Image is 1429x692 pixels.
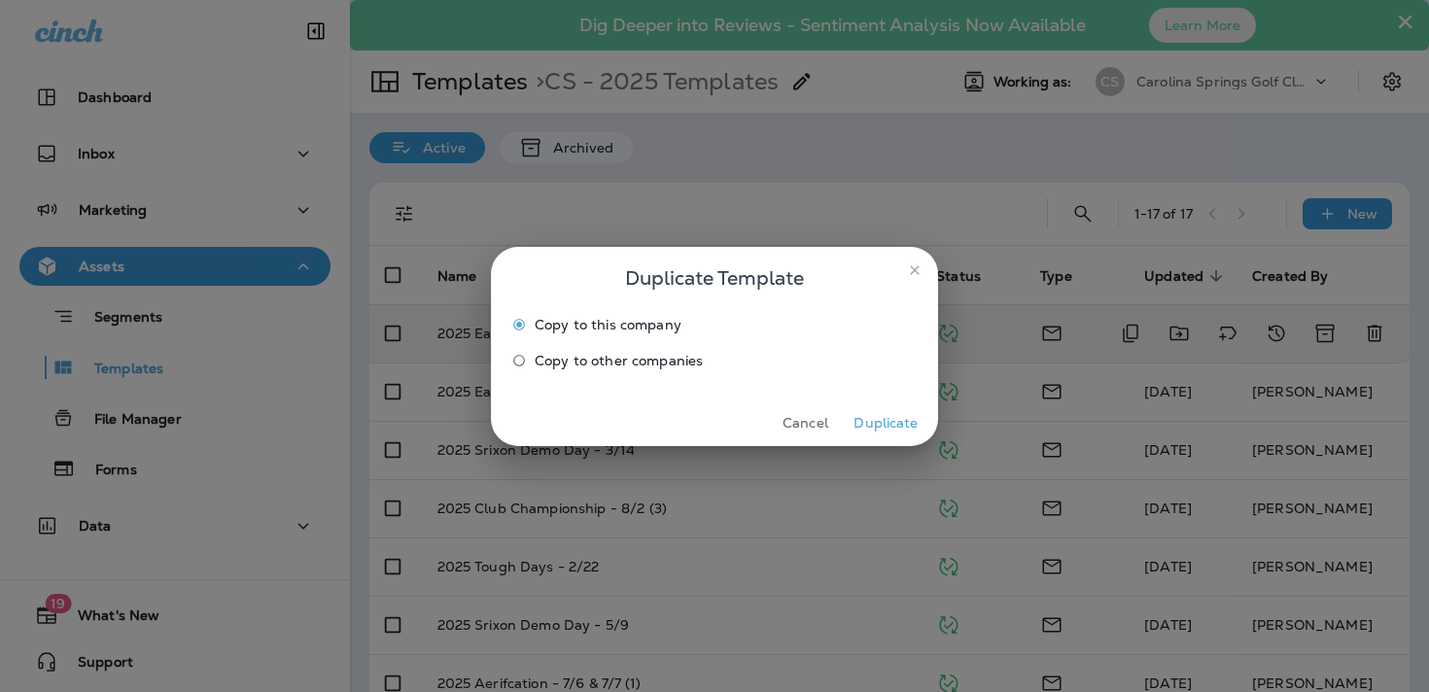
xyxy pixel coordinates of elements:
span: Copy to this company [535,317,681,332]
button: close [899,255,930,286]
span: Duplicate Template [625,262,804,294]
button: Cancel [769,408,842,438]
span: Copy to other companies [535,353,703,368]
button: Duplicate [850,408,923,438]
